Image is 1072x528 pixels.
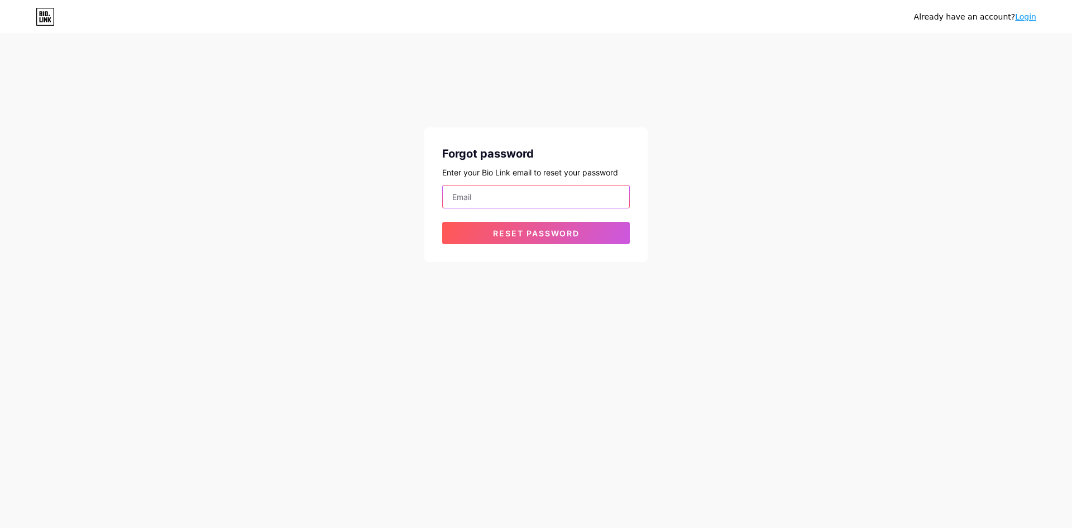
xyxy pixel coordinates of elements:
div: Forgot password [442,145,630,162]
a: Login [1015,12,1036,21]
span: Reset password [493,229,580,238]
div: Already have an account? [914,11,1036,23]
button: Reset password [442,222,630,244]
div: Enter your Bio Link email to reset your password [442,167,630,178]
input: Email [443,185,629,208]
